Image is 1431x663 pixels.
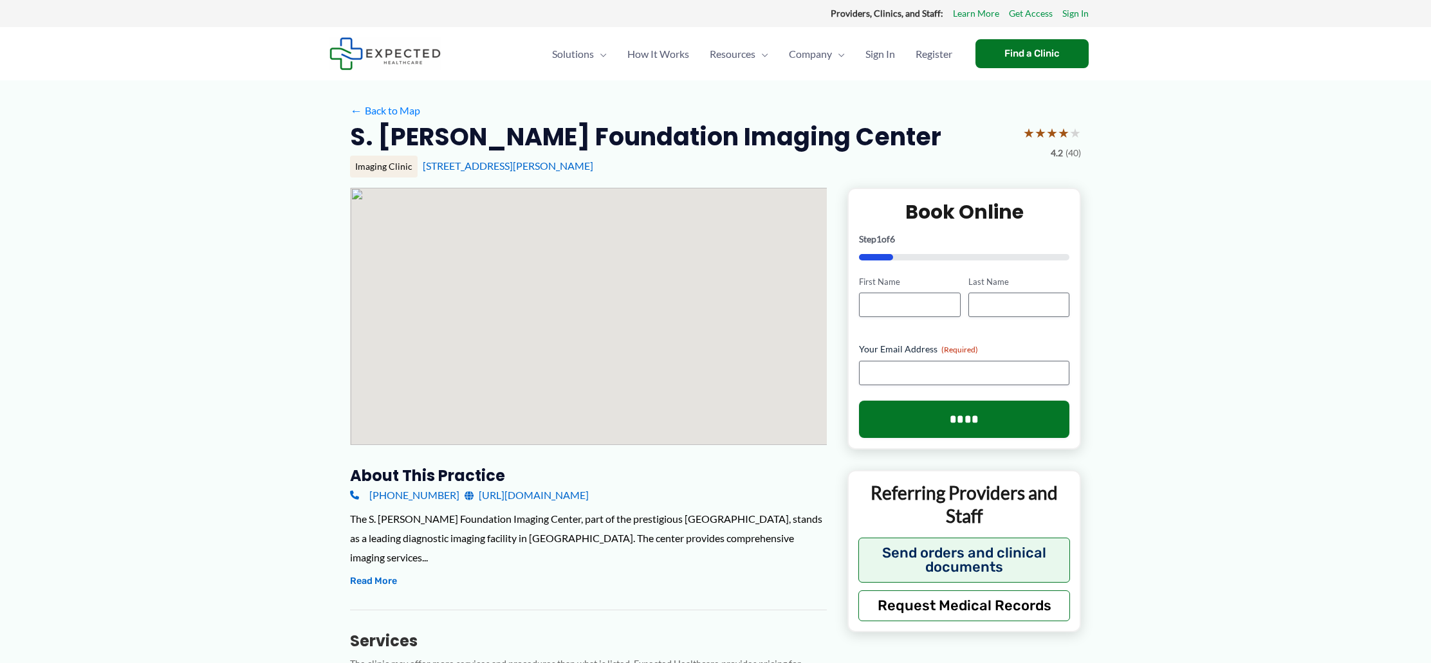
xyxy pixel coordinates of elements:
span: 1 [876,233,882,244]
a: Learn More [953,5,999,22]
span: ★ [1058,121,1069,145]
span: Menu Toggle [832,32,845,77]
span: 6 [890,233,895,244]
p: Step of [859,235,1069,244]
label: Your Email Address [859,343,1069,356]
img: Expected Healthcare Logo - side, dark font, small [329,37,441,70]
a: How It Works [617,32,699,77]
a: ResourcesMenu Toggle [699,32,779,77]
span: Register [916,32,952,77]
span: ★ [1023,121,1035,145]
a: Find a Clinic [975,39,1089,68]
a: CompanyMenu Toggle [779,32,855,77]
span: Menu Toggle [755,32,768,77]
span: ★ [1069,121,1081,145]
a: Register [905,32,963,77]
a: [URL][DOMAIN_NAME] [465,486,589,505]
span: 4.2 [1051,145,1063,161]
h2: Book Online [859,199,1069,224]
a: [PHONE_NUMBER] [350,486,459,505]
span: Company [789,32,832,77]
a: Get Access [1009,5,1053,22]
span: Menu Toggle [594,32,607,77]
button: Request Medical Records [858,590,1070,621]
label: Last Name [968,276,1069,288]
button: Read More [350,574,397,589]
a: SolutionsMenu Toggle [542,32,617,77]
a: Sign In [1062,5,1089,22]
span: (40) [1066,145,1081,161]
span: ← [350,104,362,116]
span: ★ [1046,121,1058,145]
span: Solutions [552,32,594,77]
label: First Name [859,276,960,288]
h2: S. [PERSON_NAME] Foundation Imaging Center [350,121,941,152]
button: Send orders and clinical documents [858,538,1070,583]
h3: Services [350,631,827,651]
span: (Required) [941,345,978,354]
div: The S. [PERSON_NAME] Foundation Imaging Center, part of the prestigious [GEOGRAPHIC_DATA], stands... [350,509,827,567]
span: ★ [1035,121,1046,145]
span: Resources [710,32,755,77]
p: Referring Providers and Staff [858,481,1070,528]
nav: Primary Site Navigation [542,32,963,77]
a: Sign In [855,32,905,77]
strong: Providers, Clinics, and Staff: [831,8,943,19]
a: ←Back to Map [350,101,420,120]
span: Sign In [865,32,895,77]
div: Imaging Clinic [350,156,418,177]
a: [STREET_ADDRESS][PERSON_NAME] [423,159,593,172]
span: How It Works [627,32,689,77]
h3: About this practice [350,466,827,486]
